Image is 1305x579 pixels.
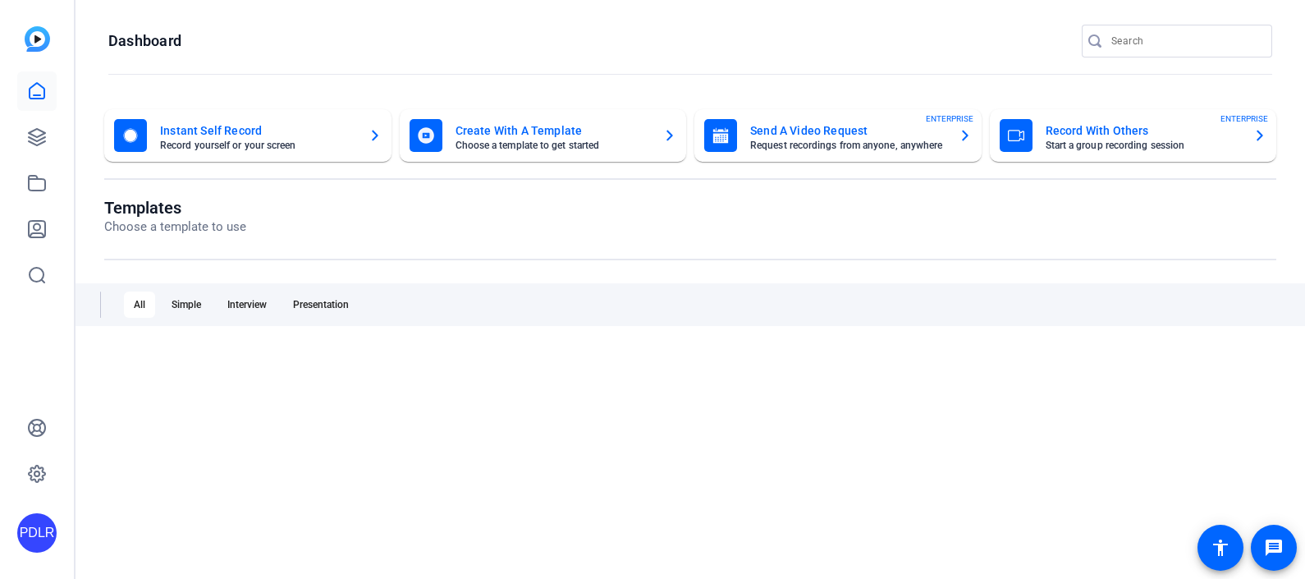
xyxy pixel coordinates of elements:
[926,113,973,125] span: ENTERPRISE
[217,292,277,318] div: Interview
[1264,538,1284,558] mat-icon: message
[25,26,50,52] img: blue-gradient.svg
[1211,538,1230,558] mat-icon: accessibility
[1220,113,1268,125] span: ENTERPRISE
[160,121,355,140] mat-card-title: Instant Self Record
[1046,121,1241,140] mat-card-title: Record With Others
[124,292,155,318] div: All
[1111,31,1259,51] input: Search
[104,218,246,237] p: Choose a template to use
[990,109,1277,162] button: Record With OthersStart a group recording sessionENTERPRISE
[17,513,57,553] div: PDLR
[283,292,359,318] div: Presentation
[160,140,355,150] mat-card-subtitle: Record yourself or your screen
[750,121,946,140] mat-card-title: Send A Video Request
[108,31,181,51] h1: Dashboard
[456,140,651,150] mat-card-subtitle: Choose a template to get started
[456,121,651,140] mat-card-title: Create With A Template
[104,109,391,162] button: Instant Self RecordRecord yourself or your screen
[750,140,946,150] mat-card-subtitle: Request recordings from anyone, anywhere
[1046,140,1241,150] mat-card-subtitle: Start a group recording session
[104,198,246,218] h1: Templates
[162,292,211,318] div: Simple
[400,109,687,162] button: Create With A TemplateChoose a template to get started
[694,109,982,162] button: Send A Video RequestRequest recordings from anyone, anywhereENTERPRISE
